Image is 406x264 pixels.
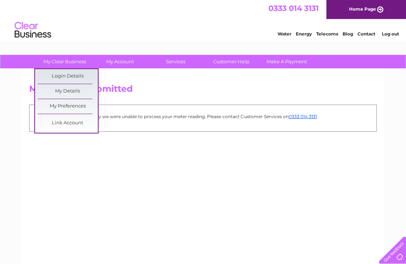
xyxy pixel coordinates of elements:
a: 0333 014 3131 [289,114,317,119]
a: My Account [90,55,150,68]
a: Contact [357,31,375,37]
a: Blog [342,31,353,37]
a: Energy [296,31,312,37]
h2: Meter Read Submitted [29,84,377,98]
img: logo.png [14,19,51,41]
a: My Clear Business [35,55,95,68]
a: My Preferences [38,99,98,114]
div: Clear Business is a trading name of Verastar Limited (registered in [GEOGRAPHIC_DATA] No. 3667643... [31,4,376,35]
a: Telecoms [316,31,338,37]
a: Login Details [38,69,98,84]
a: Customer Help [201,55,261,68]
a: 0333 014 3131 [268,4,319,13]
p: Sorry we were unable to process your meter reading. Please contact Customer Services on [33,113,373,120]
a: Services [146,55,206,68]
a: Log out [382,31,399,37]
a: Water [277,31,291,37]
a: Make A Payment [257,55,317,68]
a: My Details [38,84,98,99]
a: Link Account [38,116,98,131]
